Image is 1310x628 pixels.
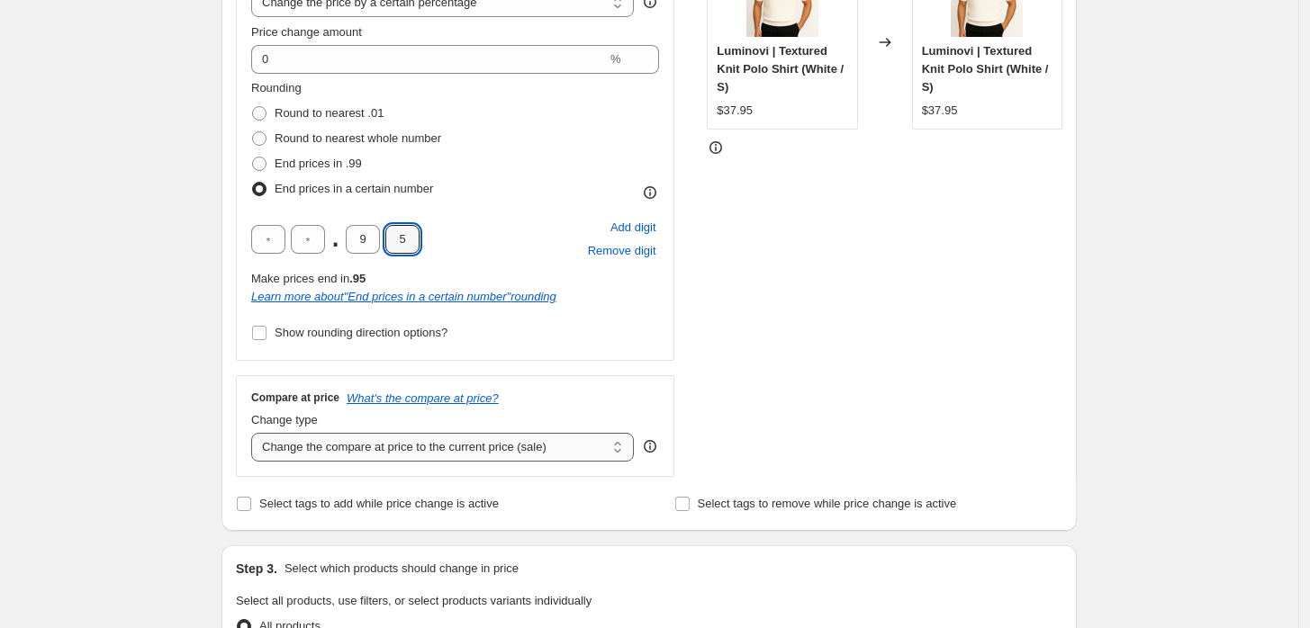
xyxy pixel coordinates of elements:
div: help [641,437,659,455]
span: Change type [251,413,318,426]
span: End prices in a certain number [275,182,433,195]
a: Learn more about"End prices in a certain number"rounding [251,290,556,303]
span: End prices in .99 [275,157,362,170]
button: What's the compare at price? [347,391,499,405]
span: Luminovi | Textured Knit Polo Shirt (White / S) [717,44,844,94]
span: Show rounding direction options? [275,326,447,339]
b: .95 [349,272,366,285]
span: . [330,225,340,254]
span: $37.95 [922,103,958,117]
input: ﹡ [251,225,285,254]
span: $37.95 [717,103,753,117]
input: ﹡ [385,225,420,254]
span: Remove digit [588,242,656,260]
span: Select tags to remove while price change is active [698,497,957,510]
span: Select all products, use filters, or select products variants individually [236,594,592,607]
span: Make prices end in [251,272,366,285]
button: Remove placeholder [585,239,659,263]
span: Add digit [610,219,656,237]
span: Select tags to add while price change is active [259,497,499,510]
span: % [610,52,621,66]
h3: Compare at price [251,390,339,405]
button: Add placeholder [608,216,659,239]
input: ﹡ [346,225,380,254]
span: Round to nearest whole number [275,131,441,145]
i: Learn more about " End prices in a certain number " rounding [251,290,556,303]
span: Luminovi | Textured Knit Polo Shirt (White / S) [922,44,1049,94]
h2: Step 3. [236,560,277,578]
p: Select which products should change in price [285,560,519,578]
span: Rounding [251,81,302,94]
input: ﹡ [291,225,325,254]
input: -15 [251,45,607,74]
span: Price change amount [251,25,362,39]
span: Round to nearest .01 [275,106,384,120]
